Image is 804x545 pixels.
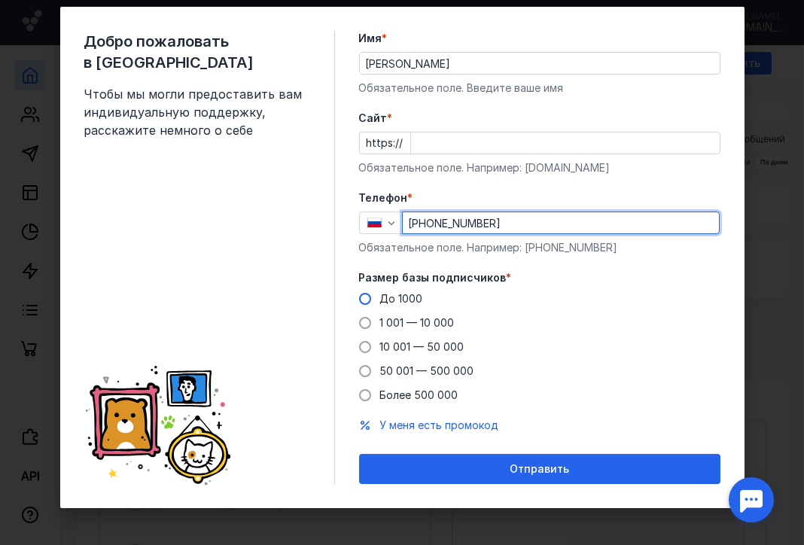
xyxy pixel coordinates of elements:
span: Добро пожаловать в [GEOGRAPHIC_DATA] [84,31,310,73]
button: Отправить [359,454,720,484]
span: 1 001 — 10 000 [380,316,455,329]
div: Обязательное поле. Например: [DOMAIN_NAME] [359,160,720,175]
button: У меня есть промокод [380,418,499,433]
span: У меня есть промокод [380,419,499,431]
span: Более 500 000 [380,388,458,401]
span: Чтобы мы могли предоставить вам индивидуальную поддержку, расскажите немного о себе [84,85,310,139]
span: 10 001 — 50 000 [380,340,464,353]
span: Отправить [510,463,569,476]
div: Обязательное поле. Например: [PHONE_NUMBER] [359,240,720,255]
div: Обязательное поле. Введите ваше имя [359,81,720,96]
span: Телефон [359,190,408,206]
span: Размер базы подписчиков [359,270,507,285]
span: Имя [359,31,382,46]
span: До 1000 [380,292,423,305]
span: Cайт [359,111,388,126]
span: 50 001 — 500 000 [380,364,474,377]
